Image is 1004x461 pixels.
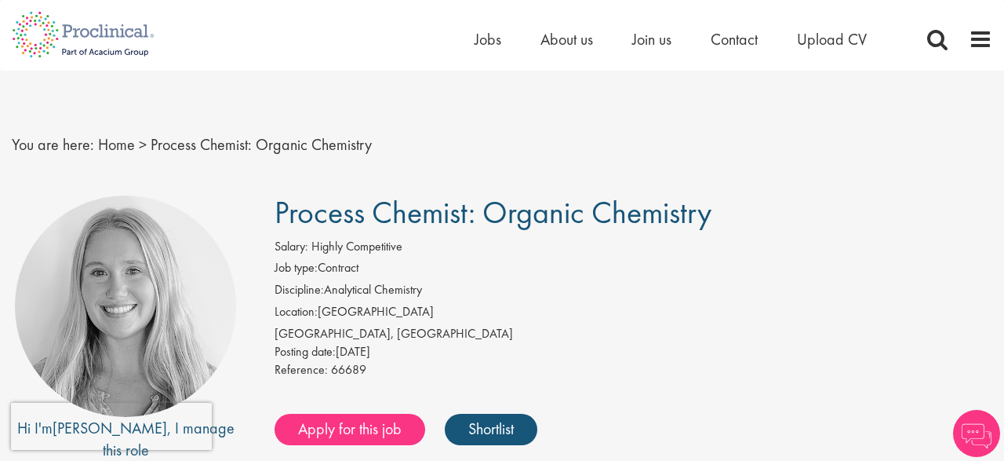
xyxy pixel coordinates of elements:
a: breadcrumb link [98,134,135,155]
label: Salary: [275,238,308,256]
span: 66689 [331,361,366,378]
span: Highly Competitive [311,238,402,254]
label: Job type: [275,259,318,277]
div: [GEOGRAPHIC_DATA], [GEOGRAPHIC_DATA] [275,325,992,343]
span: > [139,134,147,155]
a: Shortlist [445,414,537,445]
span: You are here: [12,134,94,155]
label: Reference: [275,361,328,379]
li: Analytical Chemistry [275,281,992,303]
iframe: reCAPTCHA [11,403,212,450]
span: Process Chemist: Organic Chemistry [151,134,372,155]
a: Apply for this job [275,414,425,445]
span: Posting date: [275,343,336,360]
li: [GEOGRAPHIC_DATA] [275,303,992,325]
a: About us [540,29,593,49]
label: Discipline: [275,281,324,299]
a: Contact [711,29,758,49]
li: Contract [275,259,992,281]
img: Chatbot [953,410,1000,457]
div: [DATE] [275,343,992,361]
a: Upload CV [797,29,867,49]
img: imeage of recruiter Shannon Briggs [15,196,236,417]
span: Process Chemist: Organic Chemistry [275,192,711,232]
a: Join us [632,29,671,49]
label: Location: [275,303,318,321]
a: Jobs [475,29,501,49]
